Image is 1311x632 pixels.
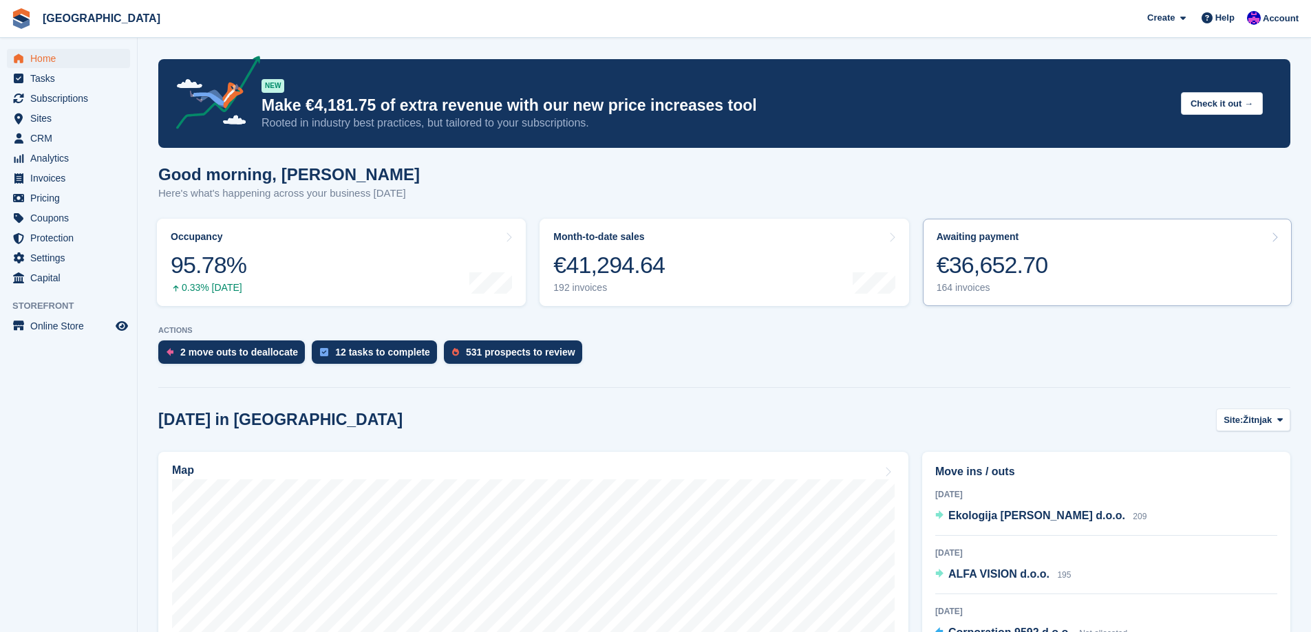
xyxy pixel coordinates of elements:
[12,299,137,313] span: Storefront
[1022,234,1030,242] img: icon-info-grey-7440780725fd019a000dd9b08b2336e03edf1995a4989e88bcd33f0948082b44.svg
[30,316,113,336] span: Online Store
[320,348,328,356] img: task-75834270c22a3079a89374b754ae025e5fb1db73e45f91037f5363f120a921f8.svg
[30,109,113,128] span: Sites
[1215,11,1235,25] span: Help
[7,168,130,188] a: menu
[30,268,113,287] span: Capital
[553,282,665,294] div: 192 invoices
[158,340,312,371] a: 2 move outs to deallocate
[312,340,444,371] a: 12 tasks to complete
[7,129,130,148] a: menu
[648,234,657,242] img: icon-info-grey-7440780725fd019a000dd9b08b2336e03edf1995a4989e88bcd33f0948082b44.svg
[935,605,1277,618] div: [DATE]
[30,69,113,88] span: Tasks
[30,248,113,268] span: Settings
[30,208,113,228] span: Coupons
[171,282,246,294] div: 0.33% [DATE]
[7,316,130,336] a: menu
[30,168,113,188] span: Invoices
[30,129,113,148] span: CRM
[114,318,130,334] a: Preview store
[1247,11,1261,25] img: Ivan Gačić
[1224,413,1243,427] span: Site:
[158,411,403,429] h2: [DATE] in [GEOGRAPHIC_DATA]
[923,219,1292,306] a: Awaiting payment €36,652.70 164 invoices
[30,149,113,168] span: Analytics
[172,464,194,477] h2: Map
[158,165,420,184] h1: Good morning, [PERSON_NAME]
[157,219,526,306] a: Occupancy 95.78% 0.33% [DATE]
[30,89,113,108] span: Subscriptions
[937,231,1019,243] div: Awaiting payment
[1057,570,1071,580] span: 195
[7,49,130,68] a: menu
[553,251,665,279] div: €41,294.64
[935,488,1277,501] div: [DATE]
[164,56,261,134] img: price-adjustments-announcement-icon-8257ccfd72463d97f412b2fc003d46551f7dbcb40ab6d574587a9cd5c0d94...
[7,69,130,88] a: menu
[1263,12,1299,25] span: Account
[30,49,113,68] span: Home
[262,96,1170,116] p: Make €4,181.75 of extra revenue with our new price increases tool
[335,347,430,358] div: 12 tasks to complete
[171,231,222,243] div: Occupancy
[1181,92,1263,115] button: Check it out →
[262,79,284,93] div: NEW
[937,251,1048,279] div: €36,652.70
[935,464,1277,480] h2: Move ins / outs
[1243,413,1272,427] span: Žitnjak
[30,188,113,208] span: Pricing
[167,348,173,356] img: move_outs_to_deallocate_icon-f764333ba52eb49d3ac5e1228854f67142a1ed5810a6f6cc68b1a99e826820c5.svg
[466,347,575,358] div: 531 prospects to review
[7,109,130,128] a: menu
[935,508,1147,525] a: Ekologija [PERSON_NAME] d.o.o. 209
[444,340,589,371] a: 531 prospects to review
[948,510,1125,521] span: Ekologija [PERSON_NAME] d.o.o.
[11,8,32,29] img: stora-icon-8386f47178a22dfd0bd8f6a31ec36ba5ce8667c1dd55bd0f319d3a0aa187defe.svg
[1133,512,1147,521] span: 209
[937,282,1048,294] div: 164 invoices
[262,116,1170,131] p: Rooted in industry best practices, but tailored to your subscriptions.
[7,268,130,287] a: menu
[553,231,644,243] div: Month-to-date sales
[158,326,1290,335] p: ACTIONS
[171,251,246,279] div: 95.78%
[7,228,130,248] a: menu
[1147,11,1175,25] span: Create
[7,149,130,168] a: menu
[948,568,1049,580] span: ALFA VISION d.o.o.
[7,188,130,208] a: menu
[1216,408,1290,431] button: Site: Žitnjak
[180,347,298,358] div: 2 move outs to deallocate
[226,234,234,242] img: icon-info-grey-7440780725fd019a000dd9b08b2336e03edf1995a4989e88bcd33f0948082b44.svg
[935,566,1071,584] a: ALFA VISION d.o.o. 195
[37,7,166,30] a: [GEOGRAPHIC_DATA]
[30,228,113,248] span: Protection
[452,348,459,356] img: prospect-51fa495bee0391a8d652442698ab0144808aea92771e9ea1ae160a38d050c398.svg
[7,248,130,268] a: menu
[7,89,130,108] a: menu
[935,547,1277,559] div: [DATE]
[7,208,130,228] a: menu
[540,219,908,306] a: Month-to-date sales €41,294.64 192 invoices
[158,186,420,201] p: Here's what's happening across your business [DATE]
